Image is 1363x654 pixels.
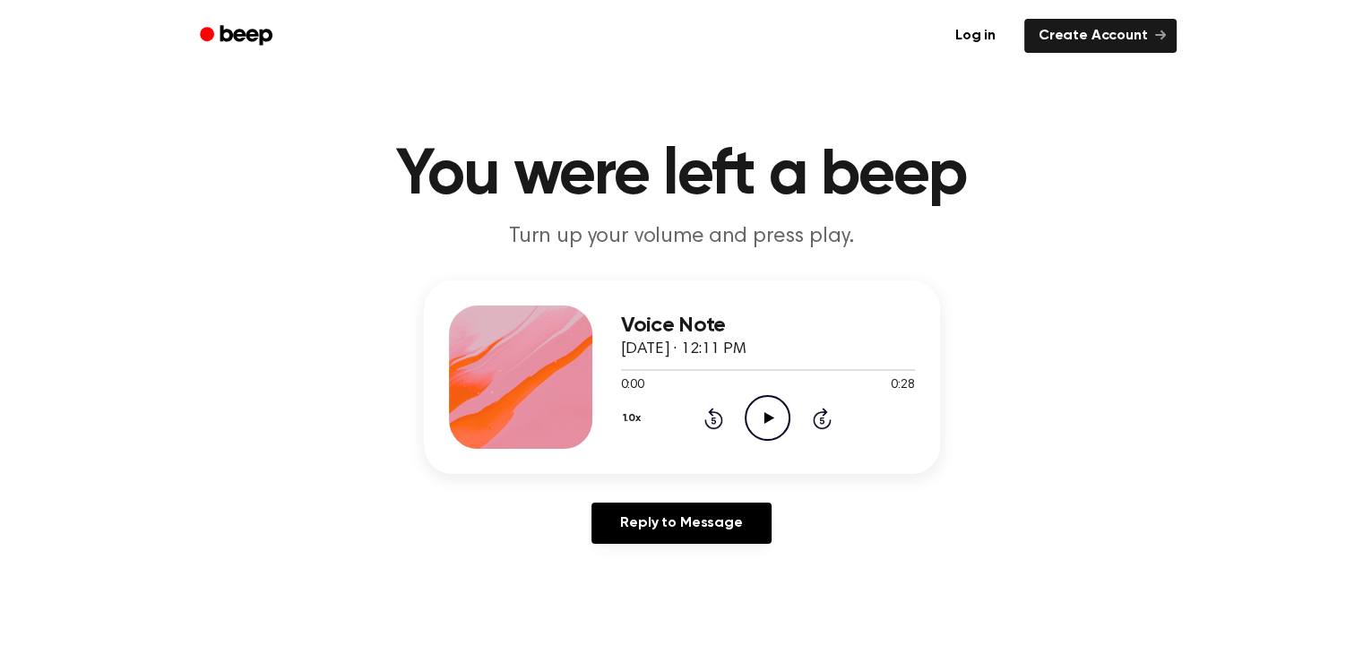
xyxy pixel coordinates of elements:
button: 1.0x [621,403,648,434]
a: Reply to Message [591,503,771,544]
p: Turn up your volume and press play. [338,222,1026,252]
a: Beep [187,19,289,54]
h1: You were left a beep [223,143,1141,208]
h3: Voice Note [621,314,915,338]
a: Create Account [1024,19,1177,53]
a: Log in [937,15,1014,56]
span: [DATE] · 12:11 PM [621,341,746,357]
span: 0:28 [891,376,914,395]
span: 0:00 [621,376,644,395]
